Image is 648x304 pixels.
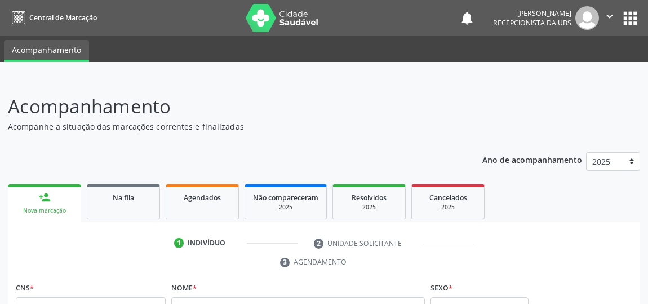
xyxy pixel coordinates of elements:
[430,280,452,297] label: Sexo
[184,193,221,202] span: Agendados
[429,193,467,202] span: Cancelados
[8,8,97,27] a: Central de Marcação
[575,6,599,30] img: img
[482,152,582,166] p: Ano de acompanhamento
[352,193,387,202] span: Resolvidos
[420,203,476,212] div: 2025
[599,6,620,30] button: 
[253,193,318,202] span: Não compareceram
[603,10,616,23] i: 
[341,203,397,212] div: 2025
[113,193,134,202] span: Na fila
[29,13,97,23] span: Central de Marcação
[493,18,571,28] span: Recepcionista da UBS
[188,238,225,248] div: Indivíduo
[174,238,184,248] div: 1
[171,280,197,297] label: Nome
[4,40,89,62] a: Acompanhamento
[38,191,51,204] div: person_add
[8,92,450,121] p: Acompanhamento
[16,206,73,215] div: Nova marcação
[459,10,475,26] button: notifications
[620,8,640,28] button: apps
[8,121,450,133] p: Acompanhe a situação das marcações correntes e finalizadas
[493,8,571,18] div: [PERSON_NAME]
[253,203,318,212] div: 2025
